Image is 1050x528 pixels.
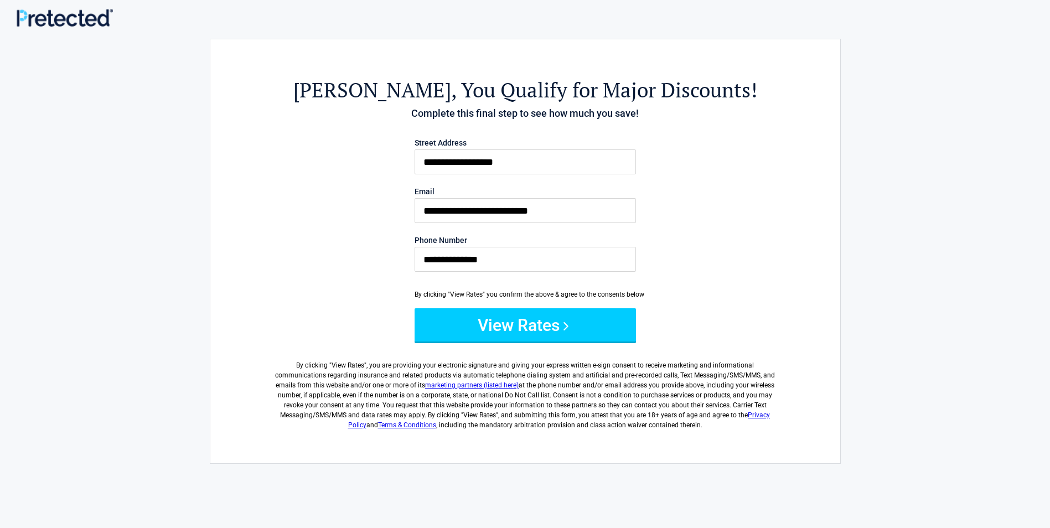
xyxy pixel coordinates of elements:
[415,289,636,299] div: By clicking "View Rates" you confirm the above & agree to the consents below
[415,139,636,147] label: Street Address
[415,188,636,195] label: Email
[415,308,636,341] button: View Rates
[425,381,519,389] a: marketing partners (listed here)
[293,76,451,103] span: [PERSON_NAME]
[378,421,436,429] a: Terms & Conditions
[332,361,364,369] span: View Rates
[271,106,779,121] h4: Complete this final step to see how much you save!
[17,9,113,26] img: Main Logo
[271,351,779,430] label: By clicking " ", you are providing your electronic signature and giving your express written e-si...
[271,76,779,103] h2: , You Qualify for Major Discounts!
[415,236,636,244] label: Phone Number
